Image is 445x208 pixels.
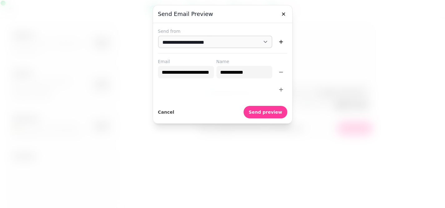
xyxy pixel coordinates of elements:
label: Send from [158,28,287,34]
span: Send preview [249,110,282,114]
button: Send preview [244,106,287,118]
button: Cancel [158,106,174,118]
span: Cancel [158,110,174,114]
label: Name [216,58,272,65]
h3: Send email preview [158,10,287,18]
label: Email [158,58,214,65]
